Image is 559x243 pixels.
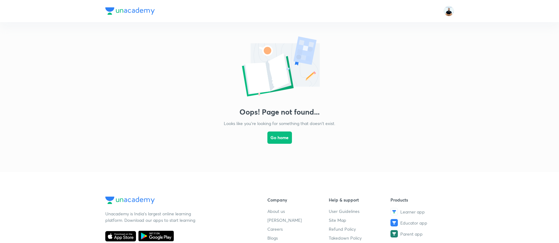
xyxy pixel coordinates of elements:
img: Company Logo [105,197,155,204]
a: Refund Policy [329,226,390,232]
a: Parent app [390,230,452,237]
a: [PERSON_NAME] [267,217,329,223]
h3: Oops! Page not found... [239,108,320,116]
a: Site Map [329,217,390,223]
a: Go home [267,127,292,160]
img: error [218,34,341,100]
img: Learner app [390,208,398,215]
span: Parent app [400,231,423,237]
span: Learner app [400,209,425,215]
img: Parent app [390,230,398,237]
h6: Products [390,197,452,203]
h6: Company [267,197,329,203]
span: Educator app [400,220,427,226]
img: Company Logo [105,7,155,15]
p: Unacademy is India’s largest online learning platform. Download our apps to start learning [105,210,197,223]
a: Company Logo [105,197,248,206]
a: Careers [267,226,329,232]
span: Careers [267,226,283,232]
h6: Help & support [329,197,390,203]
p: Looks like you're looking for something that doesn't exist. [224,120,335,127]
a: About us [267,208,329,214]
a: Learner app [390,208,452,215]
button: Go home [267,131,292,144]
a: Blogs [267,235,329,241]
img: Subhash Chandra Yadav [444,6,454,16]
img: Educator app [390,219,398,226]
a: User Guidelines [329,208,390,214]
a: Takedown Policy [329,235,390,241]
a: Educator app [390,219,452,226]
